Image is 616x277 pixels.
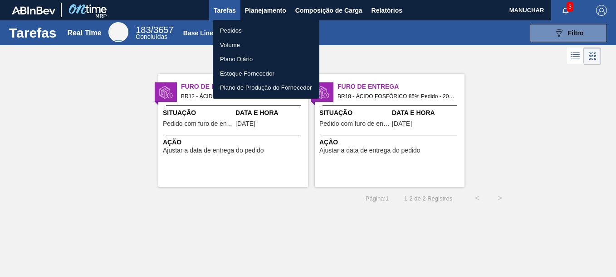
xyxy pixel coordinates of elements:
[213,24,319,38] a: Pedidos
[213,81,319,95] a: Plano de Produção do Fornecedor
[213,38,319,53] a: Volume
[213,52,319,67] a: Plano Diário
[213,67,319,81] a: Estoque Fornecedor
